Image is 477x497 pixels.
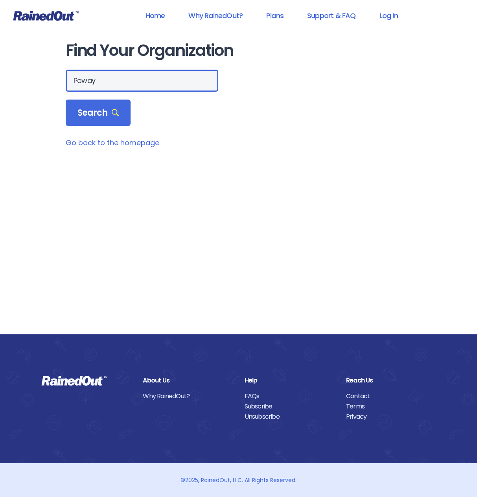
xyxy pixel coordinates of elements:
span: Search [77,107,119,118]
a: Plans [256,7,294,24]
div: Search [66,100,131,126]
a: Home [135,7,175,24]
a: Privacy [346,412,436,422]
div: About Us [143,375,232,386]
a: Terms [346,401,436,412]
a: Why RainedOut? [143,391,232,401]
input: Search Orgs… [66,70,218,92]
div: Reach Us [346,375,436,386]
a: Log In [369,7,408,24]
a: Support & FAQ [297,7,366,24]
div: Help [245,375,334,386]
a: FAQs [245,391,334,401]
h1: Find Your Organization [66,42,412,59]
a: Subscribe [245,401,334,412]
a: Go back to the homepage [66,138,159,148]
a: Contact [346,391,436,401]
a: Unsubscribe [245,412,334,422]
a: Why RainedOut? [178,7,253,24]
